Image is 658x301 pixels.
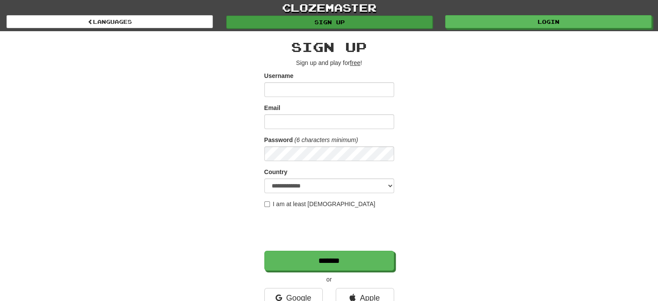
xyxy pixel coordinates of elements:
label: I am at least [DEMOGRAPHIC_DATA] [264,200,376,208]
a: Sign up [226,16,433,29]
h2: Sign up [264,40,394,54]
label: Email [264,104,280,112]
p: Sign up and play for ! [264,58,394,67]
em: (6 characters minimum) [295,136,358,143]
iframe: reCAPTCHA [264,213,396,246]
input: I am at least [DEMOGRAPHIC_DATA] [264,201,270,207]
a: Login [445,15,652,28]
label: Password [264,136,293,144]
label: Country [264,168,288,176]
p: or [264,275,394,284]
label: Username [264,71,294,80]
a: Languages [6,15,213,28]
u: free [350,59,360,66]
